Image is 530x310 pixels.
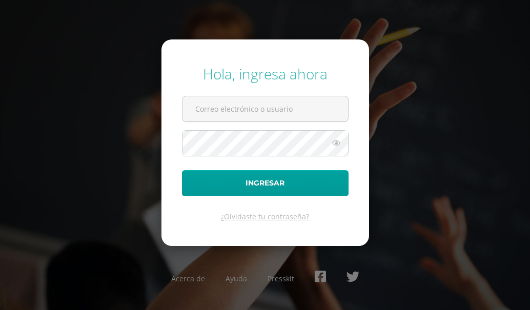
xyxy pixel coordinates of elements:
[221,212,309,221] a: ¿Olvidaste tu contraseña?
[268,274,294,283] a: Presskit
[226,274,247,283] a: Ayuda
[182,96,348,121] input: Correo electrónico o usuario
[171,274,205,283] a: Acerca de
[182,64,349,84] div: Hola, ingresa ahora
[182,170,349,196] button: Ingresar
